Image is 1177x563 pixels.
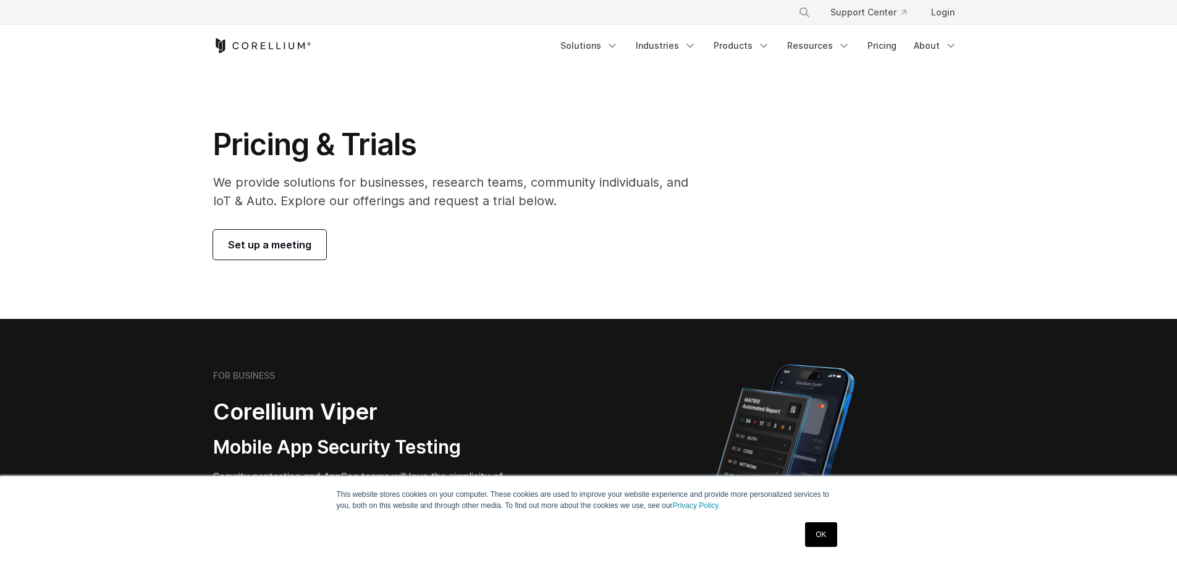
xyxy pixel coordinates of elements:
[706,35,777,57] a: Products
[628,35,704,57] a: Industries
[213,230,326,260] a: Set up a meeting
[213,398,529,426] h2: Corellium Viper
[783,1,964,23] div: Navigation Menu
[921,1,964,23] a: Login
[805,522,837,547] a: OK
[793,1,816,23] button: Search
[821,1,916,23] a: Support Center
[780,35,858,57] a: Resources
[213,436,529,459] h3: Mobile App Security Testing
[228,237,311,252] span: Set up a meeting
[860,35,904,57] a: Pricing
[213,173,706,210] p: We provide solutions for businesses, research teams, community individuals, and IoT & Auto. Explo...
[337,489,841,511] p: This website stores cookies on your computer. These cookies are used to improve your website expe...
[213,370,275,381] h6: FOR BUSINESS
[906,35,964,57] a: About
[213,469,529,514] p: Security pentesting and AppSec teams will love the simplicity of automated report generation comb...
[673,501,720,510] a: Privacy Policy.
[213,38,311,53] a: Corellium Home
[553,35,964,57] div: Navigation Menu
[213,126,706,163] h1: Pricing & Trials
[553,35,626,57] a: Solutions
